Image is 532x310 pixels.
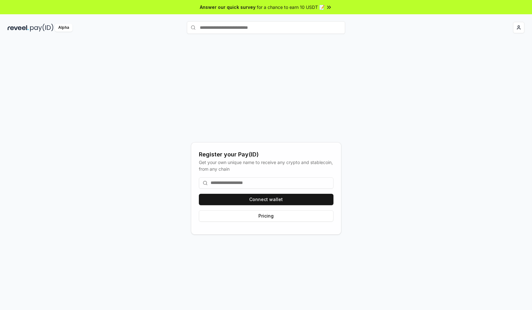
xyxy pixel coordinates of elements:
[199,159,333,172] div: Get your own unique name to receive any crypto and stablecoin, from any chain
[55,24,73,32] div: Alpha
[199,150,333,159] div: Register your Pay(ID)
[199,210,333,222] button: Pricing
[257,4,325,10] span: for a chance to earn 10 USDT 📝
[30,24,54,32] img: pay_id
[200,4,256,10] span: Answer our quick survey
[8,24,29,32] img: reveel_dark
[199,194,333,205] button: Connect wallet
